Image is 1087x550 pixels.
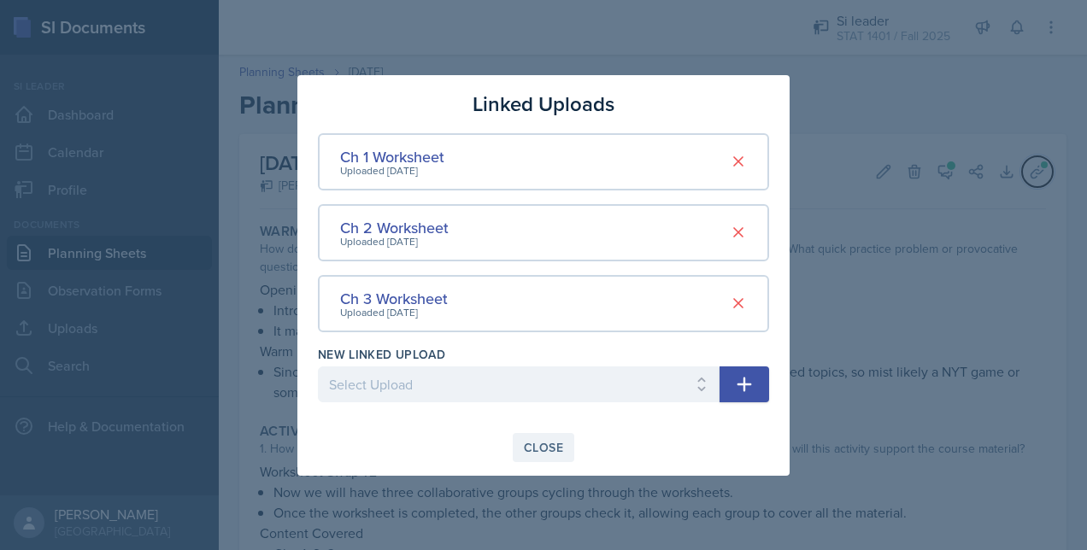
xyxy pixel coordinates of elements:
[473,89,614,120] h3: Linked Uploads
[340,163,444,178] div: Uploaded [DATE]
[340,305,448,320] div: Uploaded [DATE]
[318,346,445,363] label: New Linked Upload
[340,234,449,249] div: Uploaded [DATE]
[340,287,448,310] div: Ch 3 Worksheet
[340,145,444,168] div: Ch 1 Worksheet
[340,216,449,239] div: Ch 2 Worksheet
[513,433,574,462] button: Close
[524,441,563,454] div: Close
